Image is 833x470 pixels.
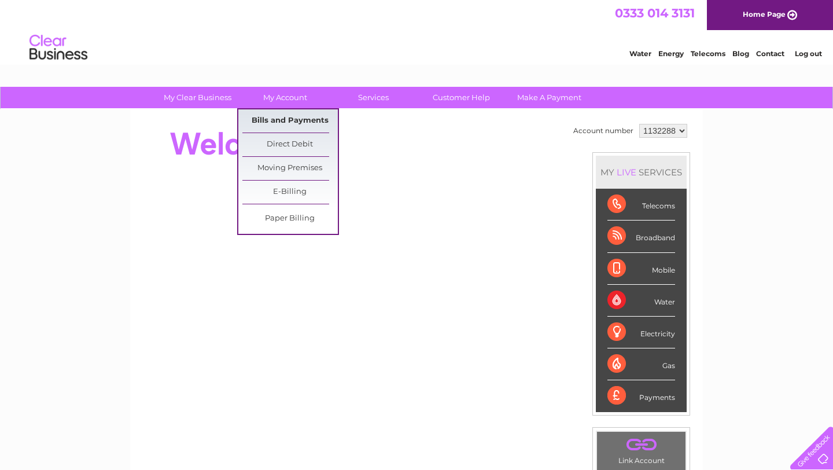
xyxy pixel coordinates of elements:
a: E-Billing [242,181,338,204]
div: Electricity [607,317,675,348]
td: Link Account [596,431,686,468]
div: Clear Business is a trading name of Verastar Limited (registered in [GEOGRAPHIC_DATA] No. 3667643... [144,6,691,56]
td: Account number [570,121,636,141]
a: My Clear Business [150,87,245,108]
div: LIVE [614,167,639,178]
a: Telecoms [691,49,725,58]
a: Water [629,49,651,58]
a: 0333 014 3131 [615,6,695,20]
a: Contact [756,49,784,58]
a: Blog [732,49,749,58]
div: MY SERVICES [596,156,687,189]
div: Telecoms [607,189,675,221]
a: Make A Payment [502,87,597,108]
a: Paper Billing [242,207,338,230]
div: Water [607,285,675,317]
div: Mobile [607,253,675,285]
a: Moving Premises [242,157,338,180]
a: . [600,435,683,455]
a: Services [326,87,421,108]
a: My Account [238,87,333,108]
div: Gas [607,348,675,380]
div: Payments [607,380,675,412]
a: Direct Debit [242,133,338,156]
a: Energy [658,49,684,58]
a: Log out [795,49,822,58]
a: Bills and Payments [242,109,338,133]
div: Broadband [607,221,675,252]
a: Customer Help [414,87,509,108]
img: logo.png [29,30,88,65]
